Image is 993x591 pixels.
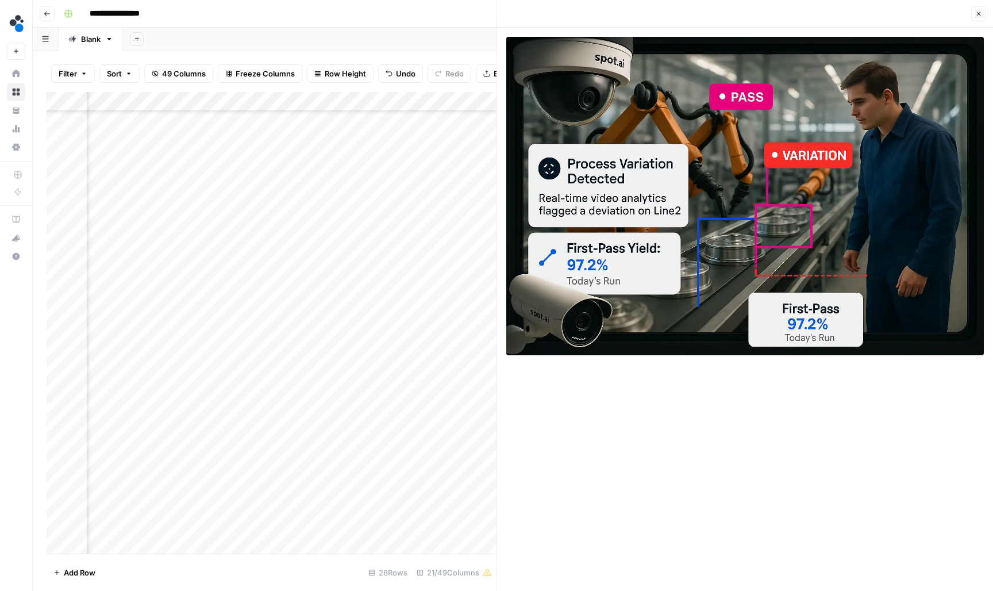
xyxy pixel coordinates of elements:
button: 49 Columns [144,64,213,83]
span: Redo [445,68,464,79]
button: Filter [51,64,95,83]
div: 28 Rows [364,563,412,582]
button: What's new? [7,229,25,247]
img: spot.ai Logo [7,13,28,34]
div: Blank [81,33,101,45]
button: Sort [99,64,140,83]
button: Redo [428,64,471,83]
span: Undo [396,68,415,79]
div: 21/49 Columns [412,563,496,582]
button: Workspace: spot.ai [7,9,25,38]
a: AirOps Academy [7,210,25,229]
span: Freeze Columns [236,68,295,79]
img: Row/Cell [506,37,984,355]
button: Add Row [47,563,102,582]
a: Usage [7,120,25,138]
span: Row Height [325,68,366,79]
span: Add Row [64,567,95,578]
button: Export CSV [476,64,542,83]
button: Help + Support [7,247,25,266]
span: Filter [59,68,77,79]
span: Sort [107,68,122,79]
a: Settings [7,138,25,156]
button: Freeze Columns [218,64,302,83]
a: Your Data [7,101,25,120]
a: Blank [59,28,123,51]
a: Browse [7,83,25,101]
button: Row Height [307,64,374,83]
button: Undo [378,64,423,83]
span: 49 Columns [162,68,206,79]
a: Home [7,64,25,83]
